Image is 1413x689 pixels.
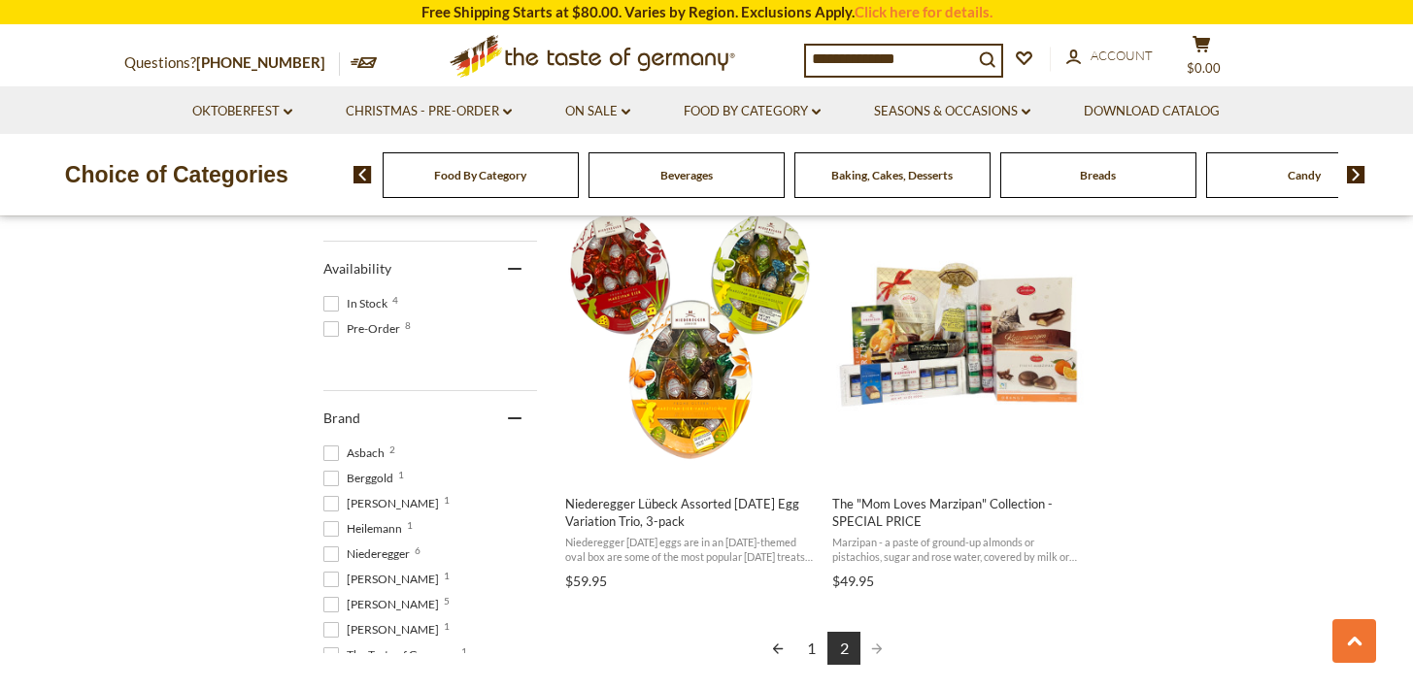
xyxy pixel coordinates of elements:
[660,168,713,182] a: Beverages
[827,632,860,665] a: 2
[323,410,360,426] span: Brand
[346,101,512,122] a: Christmas - PRE-ORDER
[562,189,820,597] a: Niederegger Lübeck Assorted Easter Egg Variation Trio, 3-pack
[323,260,391,277] span: Availability
[323,596,445,613] span: [PERSON_NAME]
[398,470,404,479] span: 1
[392,295,398,305] span: 4
[124,50,340,76] p: Questions?
[444,596,450,606] span: 5
[434,168,526,182] a: Food By Category
[874,101,1030,122] a: Seasons & Occasions
[1173,35,1231,83] button: $0.00
[1080,168,1116,182] a: Breads
[461,646,467,656] span: 1
[794,632,827,665] a: 1
[323,470,399,487] span: Berggold
[1066,46,1153,67] a: Account
[761,632,794,665] a: Previous page
[415,545,421,555] span: 6
[565,101,630,122] a: On Sale
[831,168,953,182] a: Baking, Cakes, Desserts
[565,632,1091,668] div: Pagination
[829,206,1087,463] img: Mom Loves Marzipan
[389,444,395,454] span: 2
[444,495,450,505] span: 1
[192,101,292,122] a: Oktoberfest
[832,573,874,589] span: $49.95
[323,295,393,312] span: In Stock
[829,189,1087,597] a: The
[684,101,821,122] a: Food By Category
[565,495,817,530] span: Niederegger Lübeck Assorted [DATE] Egg Variation Trio, 3-pack
[444,621,450,631] span: 1
[407,520,413,530] span: 1
[323,545,416,563] span: Niederegger
[832,495,1084,530] span: The "Mom Loves Marzipan" Collection - SPECIAL PRICE
[1288,168,1321,182] a: Candy
[562,206,820,463] img: Niederegger Lübeck Assorted Easter Egg Variation Trio, 3-pack
[323,621,445,639] span: [PERSON_NAME]
[1091,48,1153,63] span: Account
[323,444,390,462] span: Asbach
[565,535,817,565] span: Niederegger [DATE] eggs are in an [DATE]-themed oval box are some of the most popular [DATE] trea...
[832,535,1084,565] span: Marzipan - a paste of ground-up almonds or pistachios, sugar and rose water, covered by milk or d...
[196,53,325,71] a: [PHONE_NUMBER]
[323,571,445,588] span: [PERSON_NAME]
[855,3,992,20] a: Click here for details.
[323,495,445,512] span: [PERSON_NAME]
[353,166,372,183] img: previous arrow
[1347,166,1365,183] img: next arrow
[1084,101,1220,122] a: Download Catalog
[323,646,462,664] span: The Taste of Germany
[565,573,607,589] span: $59.95
[405,320,411,330] span: 8
[444,571,450,580] span: 1
[323,320,406,338] span: Pre-Order
[1187,60,1221,76] span: $0.00
[323,520,408,538] span: Heilemann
